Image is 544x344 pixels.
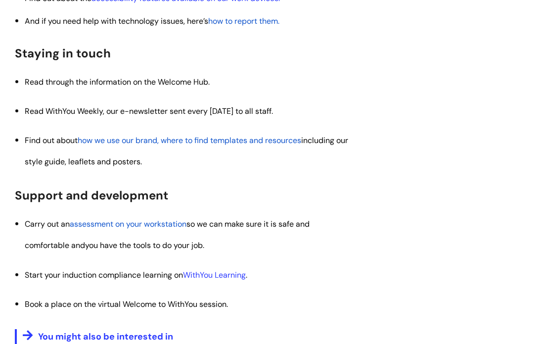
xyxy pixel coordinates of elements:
[208,16,278,26] a: how to report them
[78,135,301,146] a: how we use our brand, where to find templates and resources
[25,270,247,280] span: Start your induction compliance learning on .
[38,331,173,343] span: You might also be interested in
[25,106,273,116] span: Read WithYou Weekly, our e-newsletter sent every [DATE] to all staff.
[70,215,186,230] a: assessment on your workstation
[85,240,204,250] span: you have the tools to do your job.
[25,16,208,26] span: And if you need help with technology issues, here’s
[25,16,279,26] span: .
[15,46,111,61] span: Staying in touch
[25,135,78,146] span: Find out about
[25,299,228,309] span: Book a place on the virtual Welcome to WithYou session.
[15,188,168,203] span: Support and development
[70,219,186,229] span: assessment on your workstation
[183,270,246,280] a: WithYou Learning
[25,77,210,87] span: Read through the information on the Welcome Hub.
[25,219,70,229] span: Carry out an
